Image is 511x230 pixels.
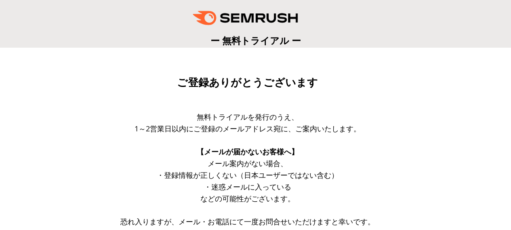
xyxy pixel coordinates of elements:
[157,170,339,180] span: ・登録情報が正しくない（日本ユーザーではない含む）
[200,194,295,203] span: などの可能性がございます。
[177,76,318,89] span: ご登録ありがとうございます
[120,217,375,226] span: 恐れ入りますが、メール・お電話にて一度お問合せいただけますと幸いです。
[197,147,299,156] span: 【メールが届かないお客様へ】
[210,34,301,47] span: ー 無料トライアル ー
[204,182,291,192] span: ・迷惑メールに入っている
[208,158,288,168] span: メール案内がない場合、
[135,124,361,133] span: 1～2営業日以内にご登録のメールアドレス宛に、ご案内いたします。
[197,112,299,122] span: 無料トライアルを発行のうえ、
